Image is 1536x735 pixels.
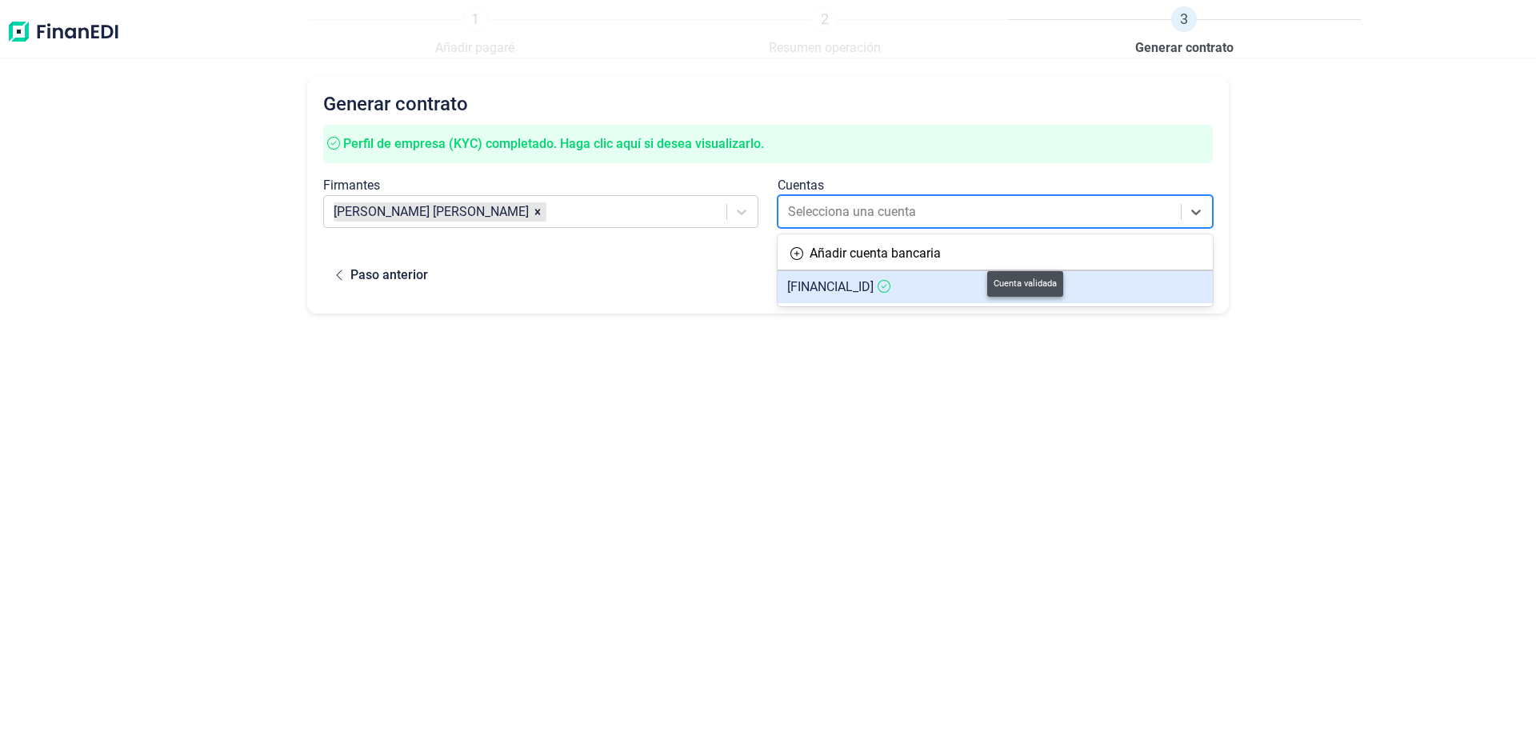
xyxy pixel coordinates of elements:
[778,238,954,270] button: Añadir cuenta bancaria
[787,279,874,294] span: [FINANCIAL_ID]
[1135,6,1234,58] a: 3Generar contrato
[334,202,529,222] article: [PERSON_NAME] [PERSON_NAME]
[778,176,1213,195] div: Cuentas
[323,176,758,195] div: Firmantes
[6,6,120,58] img: Logo de aplicación
[778,238,1213,270] div: Añadir cuenta bancaria
[323,253,441,298] button: Paso anterior
[343,136,764,151] span: Perfil de empresa (KYC) completado. Haga clic aquí si desea visualizarlo.
[350,266,428,285] div: Paso anterior
[529,202,546,222] div: Remove ALEXIS
[1135,38,1234,58] span: Generar contrato
[323,93,1213,115] h2: Generar contrato
[810,244,941,263] div: Añadir cuenta bancaria
[1171,6,1197,32] span: 3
